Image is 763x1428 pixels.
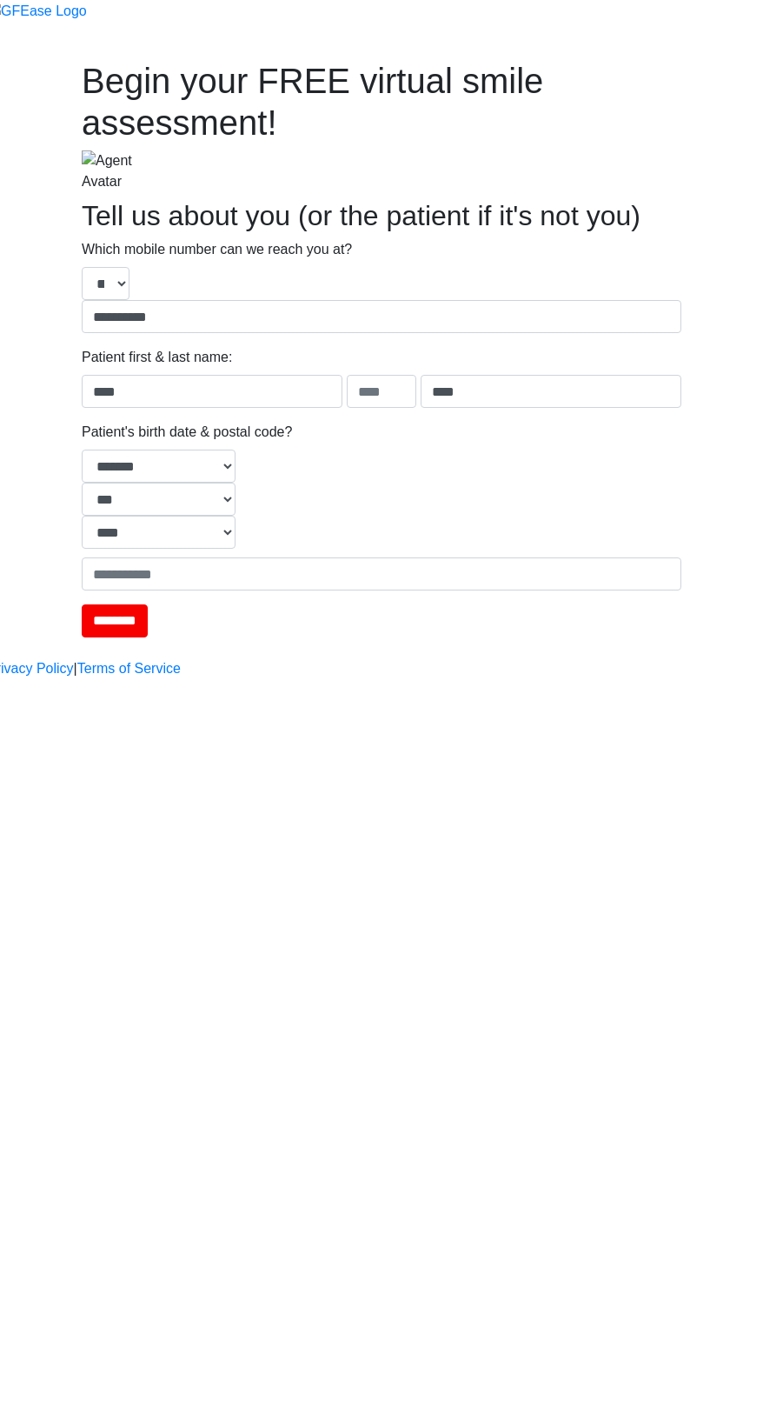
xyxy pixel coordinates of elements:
label: Which mobile number can we reach you at? [82,239,352,260]
h1: Begin your FREE virtual smile assessment! [82,60,681,143]
a: | [74,658,77,679]
a: Terms of Service [77,658,181,679]
h2: Tell us about you (or the patient if it's not you) [82,199,681,232]
label: Patient's birth date & postal code? [82,422,292,443]
img: Agent Avatar [82,150,160,192]
label: Patient first & last name: [82,347,232,368]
